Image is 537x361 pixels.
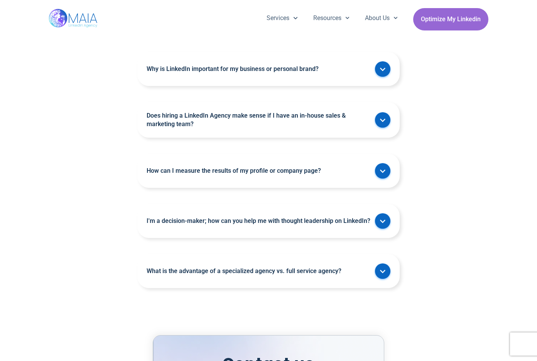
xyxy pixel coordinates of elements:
[413,8,488,30] a: Optimize My Linkedin
[147,111,371,128] a: Does hiring a LinkedIn Agency make sense if I have an in-house sales & marketing team?
[137,154,400,188] div: How can I measure the results of my profile or company page?
[147,267,371,275] a: What is the advantage of a specialized agency vs. full service agency?
[306,8,357,28] a: Resources
[357,8,405,28] a: About Us
[147,65,371,73] a: Why is LinkedIn important for my business or personal brand?
[259,8,405,28] nav: Menu
[137,254,400,288] div: What is the advantage of a specialized agency vs. full service agency?
[147,217,371,225] a: I'm a decision-maker; how can you help me with thought leadership on LinkedIn?
[147,167,371,175] a: How can I measure the results of my profile or company page?
[137,102,400,138] div: Does hiring a LinkedIn Agency make sense if I have an in-house sales & marketing team?
[259,8,305,28] a: Services
[137,52,400,86] div: Why is LinkedIn important for my business or personal brand?
[421,12,481,27] span: Optimize My Linkedin
[137,204,400,238] div: I'm a decision-maker; how can you help me with thought leadership on LinkedIn?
